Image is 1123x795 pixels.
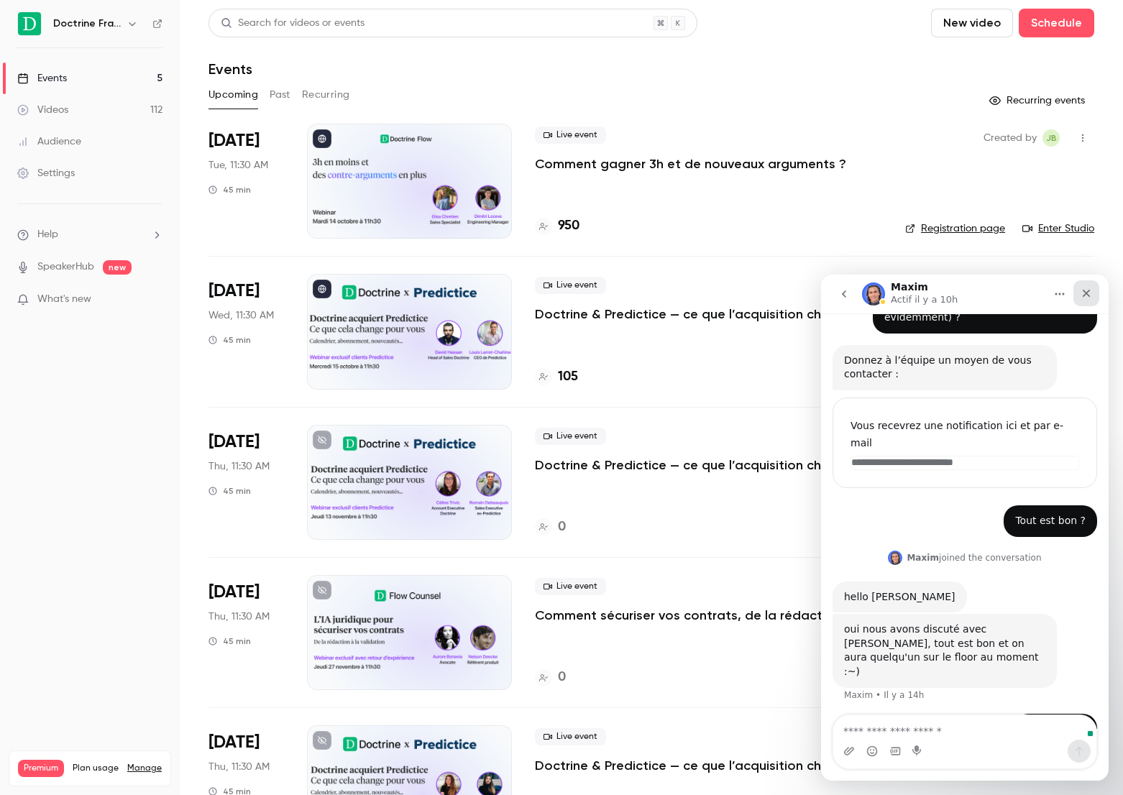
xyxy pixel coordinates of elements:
span: Thu, 11:30 AM [208,610,270,624]
a: Doctrine & Predictice — ce que l’acquisition change pour vous - Session 1 [535,305,882,323]
iframe: Noticeable Trigger [145,293,162,306]
span: Help [37,227,58,242]
iframe: Intercom live chat [821,275,1109,781]
span: JB [1046,129,1057,147]
div: 45 min [208,184,251,196]
a: 0 [535,518,566,537]
span: Wed, 11:30 AM [208,308,274,323]
span: Live event [535,578,606,595]
span: Thu, 11:30 AM [208,760,270,774]
div: Oct 14 Tue, 11:30 AM (Europe/Paris) [208,124,284,239]
span: [DATE] [208,129,260,152]
a: Doctrine & Predictice — ce que l’acquisition change pour vous - Session 2 [535,456,882,474]
h4: 950 [558,216,579,236]
span: Live event [535,728,606,745]
div: 45 min [208,334,251,346]
span: Live event [535,428,606,445]
div: Audience [17,134,81,149]
button: New video [931,9,1013,37]
a: 950 [535,216,579,236]
a: Doctrine & Predictice — ce que l’acquisition change pour vous - Session 3 [535,757,882,774]
span: Live event [535,277,606,294]
div: Oct 15 Wed, 11:30 AM (Europe/Paris) [208,274,284,389]
span: Tue, 11:30 AM [208,158,268,173]
a: Enter Studio [1022,221,1094,236]
button: Schedule [1019,9,1094,37]
span: new [103,260,132,275]
div: 45 min [208,485,251,497]
span: [DATE] [208,581,260,604]
a: Comment gagner 3h et de nouveaux arguments ? [535,155,846,173]
a: 0 [535,668,566,687]
span: Justine Burel [1042,129,1060,147]
span: Thu, 11:30 AM [208,459,270,474]
a: Comment sécuriser vos contrats, de la rédaction à la validation. [535,607,882,624]
div: 45 min [208,635,251,647]
span: [DATE] [208,731,260,754]
h4: 0 [558,668,566,687]
a: 105 [535,367,578,387]
div: Settings [17,166,75,180]
span: Premium [18,760,64,777]
h4: 0 [558,518,566,537]
div: Nov 27 Thu, 11:30 AM (Europe/Paris) [208,575,284,690]
button: Recurring events [983,89,1094,112]
a: Manage [127,763,162,774]
h1: Events [208,60,252,78]
h6: Doctrine France [53,17,121,31]
h4: 105 [558,367,578,387]
span: Plan usage [73,763,119,774]
div: Nov 13 Thu, 11:30 AM (Europe/Paris) [208,425,284,540]
li: help-dropdown-opener [17,227,162,242]
button: Past [270,83,290,106]
span: Created by [984,129,1037,147]
span: [DATE] [208,280,260,303]
img: Doctrine France [18,12,41,35]
span: Live event [535,127,606,144]
div: Search for videos or events [221,16,365,31]
a: Registration page [905,221,1005,236]
div: Videos [17,103,68,117]
button: Upcoming [208,83,258,106]
span: What's new [37,292,91,307]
